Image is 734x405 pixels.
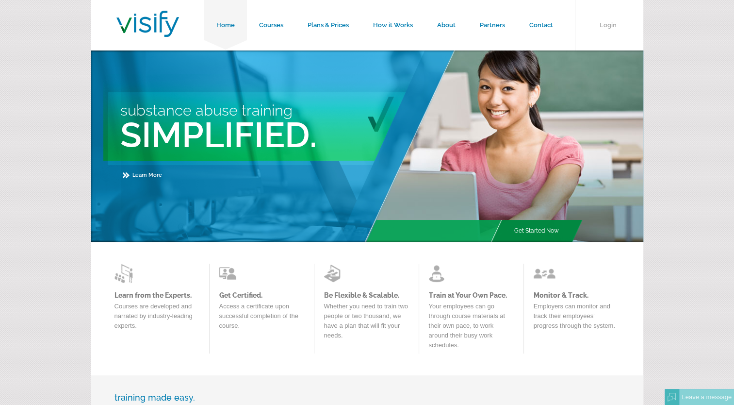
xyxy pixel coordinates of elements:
[114,392,620,403] h3: training made easy.
[429,291,514,299] a: Train at Your Own Pace.
[219,291,304,299] a: Get Certified.
[502,220,571,242] a: Get Started Now
[114,264,136,283] img: Learn from the Experts
[114,302,199,336] p: Courses are developed and narrated by industry-leading experts.
[534,302,619,336] p: Employers can monitor and track their employees' progress through the system.
[219,302,304,336] p: Access a certificate upon successful completion of the course.
[120,114,457,155] h2: Simplified.
[116,26,179,40] a: Visify Training
[534,291,619,299] a: Monitor & Track.
[123,172,162,178] a: Learn More
[324,291,409,299] a: Be Flexible & Scalable.
[668,393,676,402] img: Offline
[120,101,457,119] h3: Substance Abuse Training
[324,264,346,283] img: Learn from the Experts
[219,264,241,283] img: Learn from the Experts
[679,389,734,405] div: Leave a message
[429,264,451,283] img: Learn from the Experts
[364,51,643,242] img: Main Image
[324,302,409,345] p: Whether you need to train two people or two thousand, we have a plan that will fit your needs.
[534,264,555,283] img: Learn from the Experts
[116,11,179,37] img: Visify Training
[114,291,199,299] a: Learn from the Experts.
[429,302,514,355] p: Your employees can go through course materials at their own pace, to work around their busy work ...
